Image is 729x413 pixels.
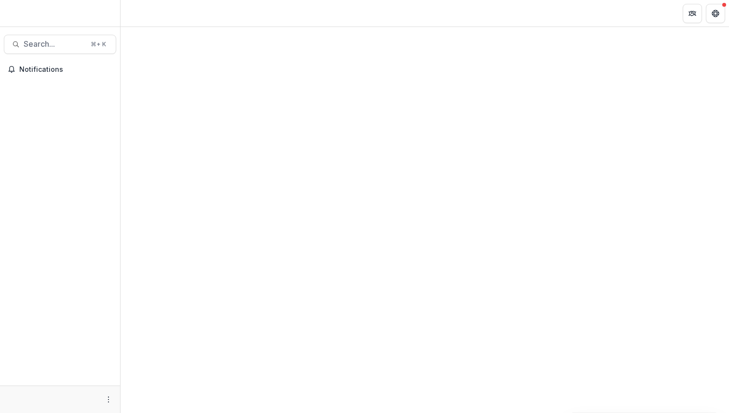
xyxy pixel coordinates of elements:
button: Get Help [706,4,725,23]
button: Notifications [4,62,116,77]
span: Notifications [19,66,112,74]
button: Search... [4,35,116,54]
button: Partners [683,4,702,23]
div: ⌘ + K [89,39,108,50]
nav: breadcrumb [124,6,165,20]
button: More [103,394,114,405]
span: Search... [24,40,85,49]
